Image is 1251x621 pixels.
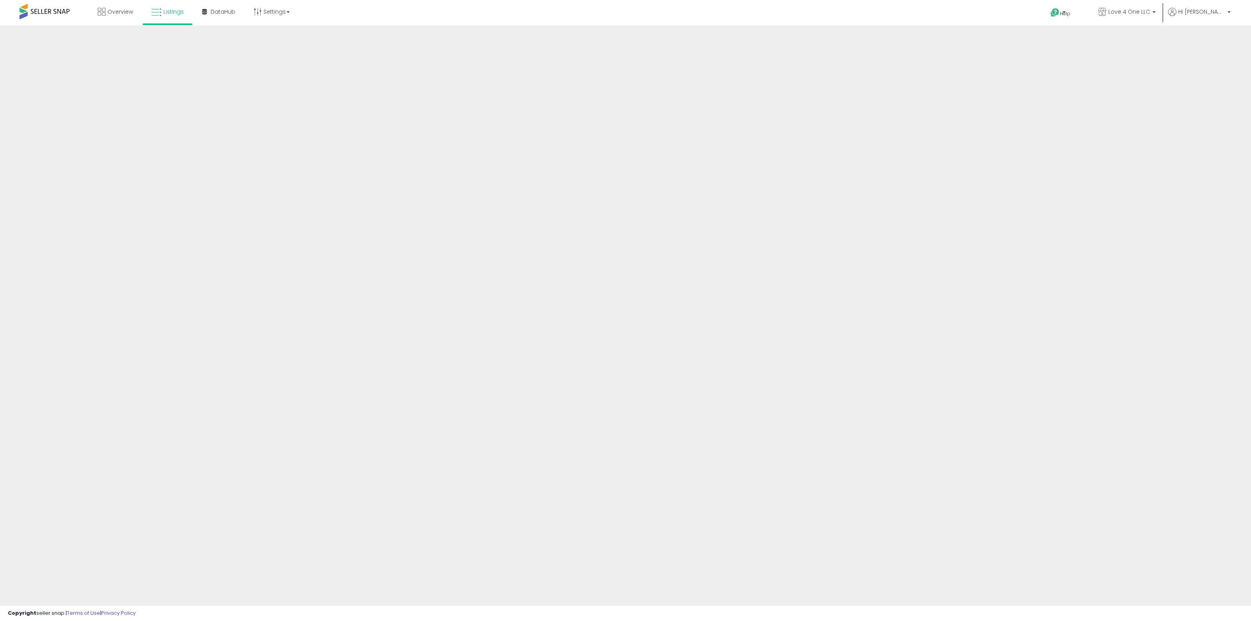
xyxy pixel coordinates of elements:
[1108,8,1150,16] span: Love 4 One LLC
[1178,8,1225,16] span: Hi [PERSON_NAME]
[1044,2,1086,25] a: Help
[1168,8,1231,25] a: Hi [PERSON_NAME]
[163,8,184,16] span: Listings
[108,8,133,16] span: Overview
[211,8,235,16] span: DataHub
[1060,10,1070,17] span: Help
[1050,8,1060,18] i: Get Help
